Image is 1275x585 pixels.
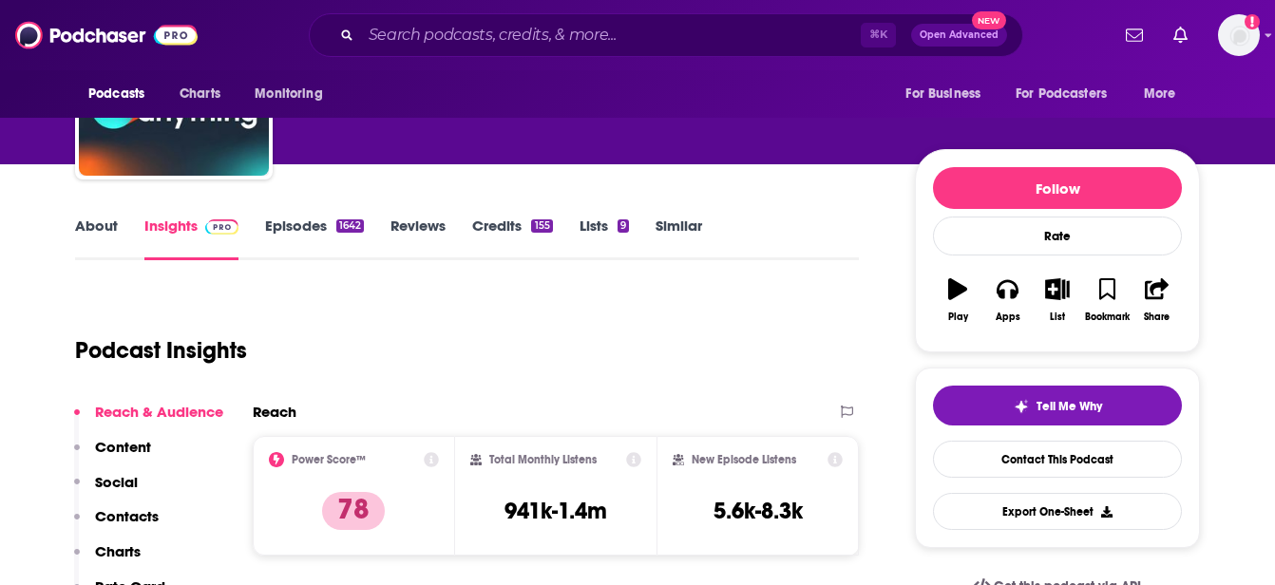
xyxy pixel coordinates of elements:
[95,438,151,456] p: Content
[74,507,159,542] button: Contacts
[95,507,159,525] p: Contacts
[714,497,803,525] h3: 5.6k-8.3k
[618,219,629,233] div: 9
[1132,266,1182,334] button: Share
[205,219,238,235] img: Podchaser Pro
[144,217,238,260] a: InsightsPodchaser Pro
[1218,14,1260,56] button: Show profile menu
[1218,14,1260,56] img: User Profile
[361,20,861,50] input: Search podcasts, credits, & more...
[1082,266,1132,334] button: Bookmark
[933,441,1182,478] a: Contact This Podcast
[1245,14,1260,29] svg: Add a profile image
[95,542,141,560] p: Charts
[911,24,1007,47] button: Open AdvancedNew
[504,497,607,525] h3: 941k-1.4m
[1144,311,1170,323] div: Share
[580,217,629,260] a: Lists9
[933,266,982,334] button: Play
[74,542,141,577] button: Charts
[472,217,552,260] a: Credits155
[948,311,968,323] div: Play
[489,453,597,466] h2: Total Monthly Listens
[309,13,1023,57] div: Search podcasts, credits, & more...
[74,473,138,508] button: Social
[656,217,702,260] a: Similar
[1085,311,1130,323] div: Bookmark
[972,11,1006,29] span: New
[74,403,223,438] button: Reach & Audience
[1014,399,1029,414] img: tell me why sparkle
[180,81,220,107] span: Charts
[861,23,896,47] span: ⌘ K
[892,76,1004,112] button: open menu
[253,403,296,421] h2: Reach
[920,30,999,40] span: Open Advanced
[75,336,247,365] h1: Podcast Insights
[167,76,232,112] a: Charts
[1118,19,1151,51] a: Show notifications dropdown
[933,386,1182,425] button: tell me why sparkleTell Me Why
[933,217,1182,255] div: Rate
[933,167,1182,209] button: Follow
[1166,19,1195,51] a: Show notifications dropdown
[95,473,138,491] p: Social
[390,217,446,260] a: Reviews
[336,219,364,233] div: 1642
[265,217,364,260] a: Episodes1642
[75,217,118,260] a: About
[75,76,169,112] button: open menu
[1003,76,1134,112] button: open menu
[241,76,347,112] button: open menu
[982,266,1032,334] button: Apps
[933,493,1182,530] button: Export One-Sheet
[996,311,1020,323] div: Apps
[531,219,552,233] div: 155
[1016,81,1107,107] span: For Podcasters
[1144,81,1176,107] span: More
[1037,399,1102,414] span: Tell Me Why
[692,453,796,466] h2: New Episode Listens
[1218,14,1260,56] span: Logged in as megcassidy
[1050,311,1065,323] div: List
[88,81,144,107] span: Podcasts
[74,438,151,473] button: Content
[95,403,223,421] p: Reach & Audience
[905,81,980,107] span: For Business
[1131,76,1200,112] button: open menu
[322,492,385,530] p: 78
[292,453,366,466] h2: Power Score™
[1033,266,1082,334] button: List
[15,17,198,53] img: Podchaser - Follow, Share and Rate Podcasts
[255,81,322,107] span: Monitoring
